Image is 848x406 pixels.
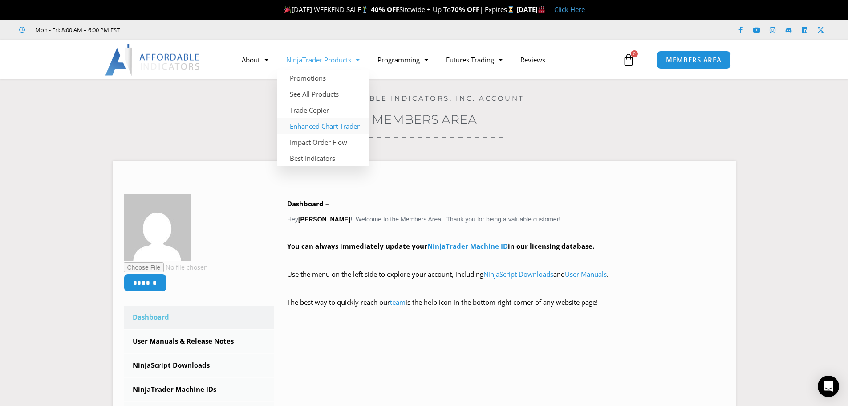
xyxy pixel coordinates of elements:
span: [DATE] WEEKEND SALE Sitewide + Up To | Expires [282,5,516,14]
strong: [DATE] [516,5,545,14]
a: NinjaScript Downloads [483,270,553,279]
span: 0 [631,50,638,57]
a: Reviews [511,49,554,70]
span: Mon - Fri: 8:00 AM – 6:00 PM EST [33,25,120,35]
strong: 40% OFF [371,5,399,14]
img: ⌛ [507,6,514,13]
a: Promotions [277,70,369,86]
div: Open Intercom Messenger [818,376,839,397]
a: 0 [609,47,648,73]
a: team [390,298,406,307]
b: Dashboard – [287,199,329,208]
a: User Manuals & Release Notes [124,330,274,353]
a: Impact Order Flow [277,134,369,150]
a: MEMBERS AREA [657,51,731,69]
a: Best Indicators [277,150,369,166]
p: The best way to quickly reach our is the help icon in the bottom right corner of any website page! [287,296,725,321]
p: Use the menu on the left side to explore your account, including and . [287,268,725,293]
a: Click Here [554,5,585,14]
img: LogoAI | Affordable Indicators – NinjaTrader [105,44,201,76]
a: Enhanced Chart Trader [277,118,369,134]
img: 1336e9df05a0ba062522281e90a230b515b94537f20d4b707c48e6f79a1ef9b7 [124,194,191,261]
a: NinjaTrader Machine IDs [124,378,274,401]
strong: [PERSON_NAME] [298,216,350,223]
iframe: Customer reviews powered by Trustpilot [132,25,266,34]
a: Futures Trading [437,49,511,70]
span: MEMBERS AREA [666,57,722,63]
a: Programming [369,49,437,70]
img: 🏌️‍♂️ [361,6,368,13]
a: See All Products [277,86,369,102]
a: NinjaTrader Products [277,49,369,70]
a: Affordable Indicators, Inc. Account [324,94,524,103]
strong: 70% OFF [451,5,479,14]
a: Dashboard [124,306,274,329]
a: Members Area [372,112,477,127]
a: NinjaScript Downloads [124,354,274,377]
ul: NinjaTrader Products [277,70,369,166]
nav: Menu [233,49,620,70]
img: 🎉 [284,6,291,13]
a: About [233,49,277,70]
strong: You can always immediately update your in our licensing database. [287,242,594,250]
div: Hey ! Welcome to the Members Area. Thank you for being a valuable customer! [287,198,725,321]
a: Trade Copier [277,102,369,118]
img: 🏭 [538,6,545,13]
a: User Manuals [565,270,607,279]
a: NinjaTrader Machine ID [427,242,508,250]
